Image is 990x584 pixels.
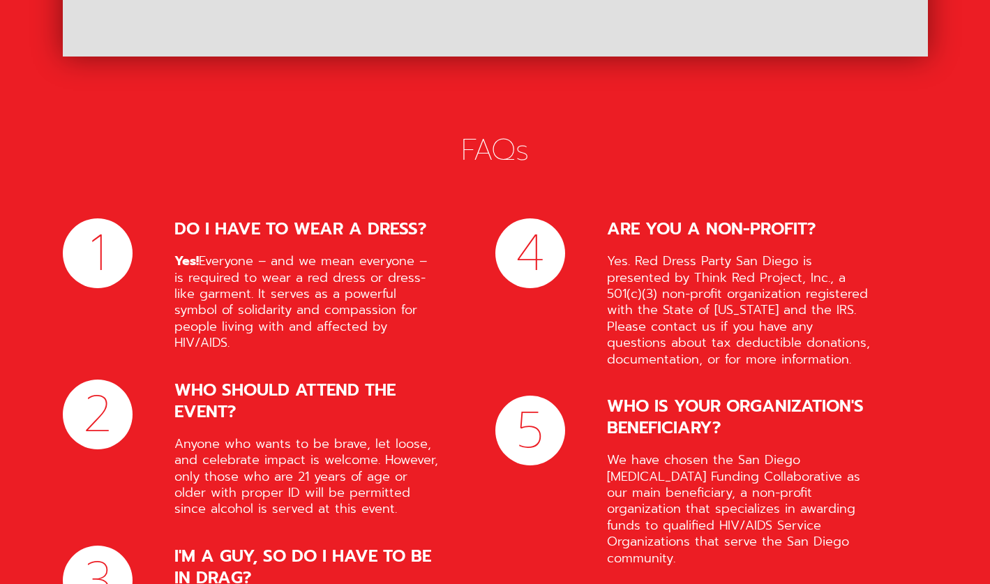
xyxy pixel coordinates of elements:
div: WHO IS YOUR ORGANIZATION'S BENEFICIARY? [607,396,872,439]
div: Yes. Red Dress Party San Diego is presented by Think Red Project, Inc., a 501(c)(3) non-profit or... [607,253,872,368]
div: DO I HAVE TO WEAR A DRESS? [174,218,440,240]
div: ARE YOU A NON-PROFIT? [607,218,872,240]
div: Everyone – and we mean everyone – is required to wear a red dress or dress-like garment. It serve... [174,253,440,351]
div: 2 [83,389,112,440]
div: 4 [516,228,545,278]
div: Anyone who wants to be brave, let loose, and celebrate impact is welcome. However, only those who... [174,436,440,518]
div: We have chosen the San Diego [MEDICAL_DATA] Funding Collaborative as our main beneficiary, a non-... [607,452,872,567]
div: 1 [89,228,106,278]
strong: Yes! [174,251,199,271]
div: FAQs [63,131,928,170]
div: 5 [516,405,544,456]
div: WHO SHOULD ATTEND THE EVENT? [174,380,440,423]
